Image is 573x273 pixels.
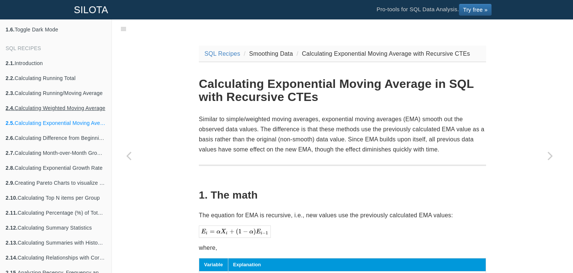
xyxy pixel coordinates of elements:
[6,255,18,261] b: 2.14.
[6,60,15,66] b: 2.1.
[112,38,145,273] a: Previous page: Calculating Weighted Moving Average
[199,190,486,201] h2: 1. The math
[6,90,15,96] b: 2.3.
[228,258,486,272] th: Explanation
[6,135,15,141] b: 2.6.
[68,0,114,19] a: SILOTA
[6,27,15,33] b: 1.6.
[6,240,18,246] b: 2.13.
[199,258,228,272] th: Variable
[199,210,486,220] p: The equation for EMA is recursive, i.e., new values use the previously calculated EMA values:
[369,0,499,19] li: Pro-tools for SQL Data Analysis.
[204,50,240,57] a: SQL Recipes
[533,38,567,273] a: Next page: Calculating Difference from Beginning Row
[6,225,18,231] b: 2.12.
[6,105,15,111] b: 2.4.
[459,4,492,16] a: Try free »
[199,77,486,104] h1: Calculating Exponential Moving Average in SQL with Recursive CTEs
[6,165,15,171] b: 2.8.
[6,120,15,126] b: 2.5.
[6,180,15,186] b: 2.9.
[199,114,486,155] p: Similar to simple/weighted moving averages, exponential moving averages (EMA) smooth out the obse...
[295,49,470,59] li: Calculating Exponential Moving Average with Recursive CTEs
[6,150,15,156] b: 2.7.
[6,75,15,81] b: 2.2.
[199,226,271,238] img: _mathjax_cbdff40e.svg
[199,243,486,253] p: where,
[6,210,18,216] b: 2.11.
[536,236,564,264] iframe: Drift Widget Chat Controller
[6,195,18,201] b: 2.10.
[242,49,293,59] li: Smoothing Data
